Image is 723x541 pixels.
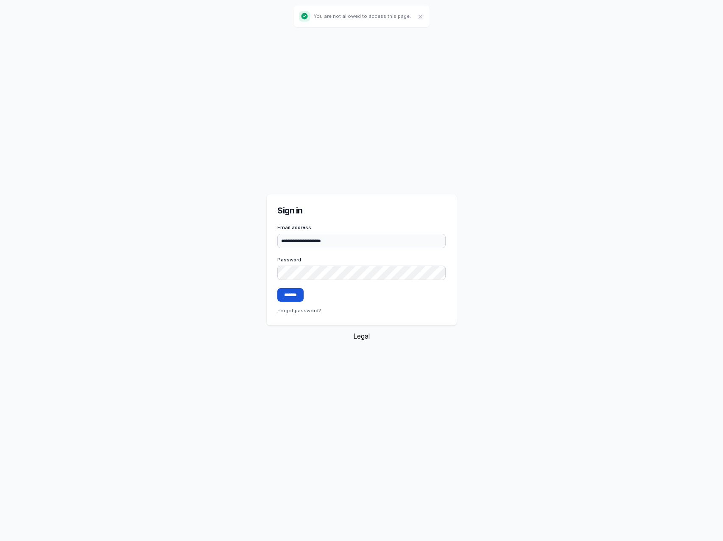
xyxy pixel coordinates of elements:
[277,256,446,263] label: Password
[277,224,446,231] label: Email address
[314,13,411,20] p: You are not allowed to access this page.
[277,308,321,314] a: Forgot password?
[415,11,426,22] button: Close
[353,332,370,340] a: Legal
[277,205,446,216] h2: Sign in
